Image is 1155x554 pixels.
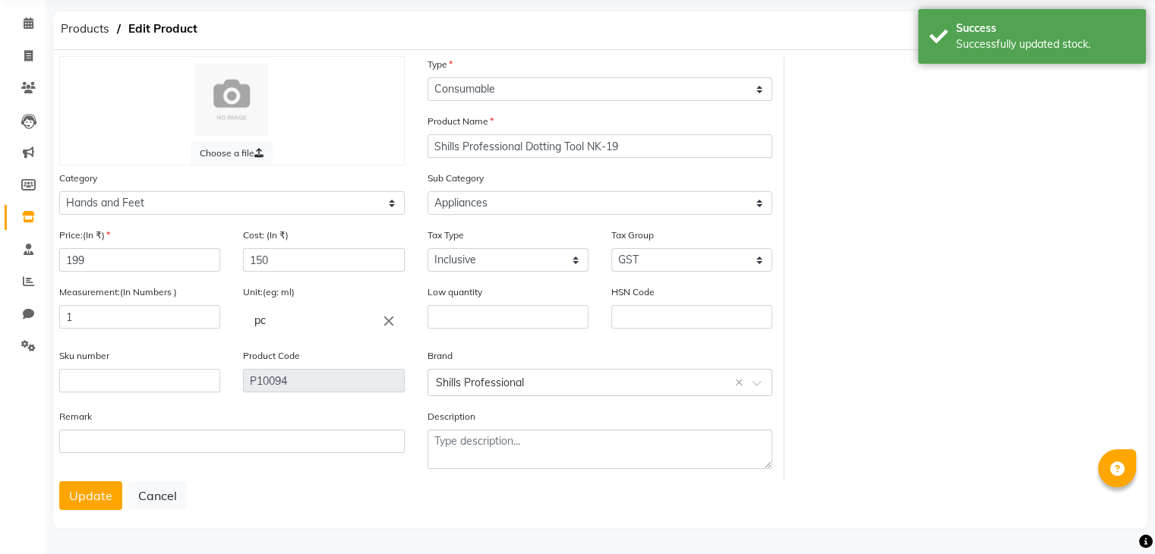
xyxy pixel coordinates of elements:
label: Price:(In ₹) [59,228,110,242]
label: Tax Group [611,228,654,242]
span: Clear all [735,375,748,391]
label: Brand [428,349,453,363]
img: Cinque Terre [195,63,268,136]
label: Tax Type [428,228,464,242]
button: Cancel [128,481,187,510]
span: Products [53,15,117,42]
label: Description [428,410,475,423]
label: Remark [59,410,92,423]
label: Category [59,172,97,185]
label: Choose a file [191,142,273,165]
label: Measurement:(In Numbers ) [59,285,177,299]
label: Sub Category [428,172,484,185]
label: Unit:(eg: ml) [243,285,295,299]
label: Sku number [59,349,109,363]
label: HSN Code [611,285,655,299]
label: Type [428,58,453,71]
i: Close [380,312,397,329]
div: Success [956,20,1134,36]
button: Update [59,481,122,510]
div: Successfully updated stock. [956,36,1134,52]
label: Low quantity [428,285,482,299]
label: Product Name [428,115,494,128]
span: Edit Product [121,15,205,42]
label: Cost: (In ₹) [243,228,289,242]
input: Leave empty to Autogenerate [243,369,404,392]
label: Product Code [243,349,300,363]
